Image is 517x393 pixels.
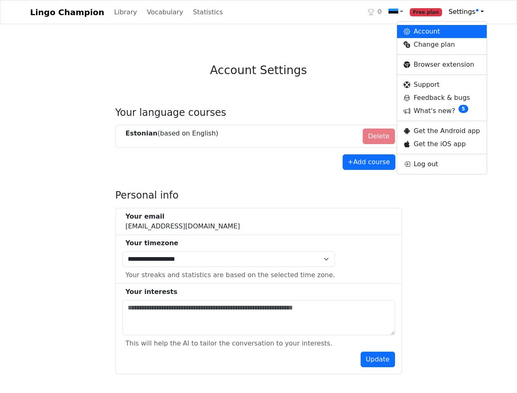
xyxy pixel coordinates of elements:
a: Support [397,78,486,91]
button: +Add course [343,154,395,170]
a: What's new?5 [397,104,486,117]
h4: Your language courses [115,107,402,119]
div: Your streaks and statistics are based on the selected time zone. [126,270,335,280]
div: Your interests [126,287,395,297]
a: Library [111,4,140,20]
a: Log out [397,158,486,171]
strong: Estonian [126,129,158,137]
span: Free plan [410,8,442,16]
a: 0 [365,4,385,20]
span: Settings [449,8,479,16]
a: Feedback & bugs [397,91,486,104]
a: Statistics [190,4,226,20]
a: Browser extension [397,58,486,71]
sup: 5 [458,105,468,113]
a: Vocabulary [144,4,187,20]
a: Account [397,25,486,38]
a: Get the iOS app [397,138,486,151]
div: (based on English ) [126,129,219,138]
a: Get the Android app [397,124,486,138]
select: Select Time Zone [122,251,335,267]
a: Free plan [406,4,445,20]
div: Your email [126,212,240,221]
h3: Account Settings [210,63,307,77]
a: Lingo Champion [30,4,104,20]
a: Settings [445,4,487,20]
div: [EMAIL_ADDRESS][DOMAIN_NAME] [126,212,240,231]
button: Update [361,352,395,367]
div: Your timezone [126,238,335,248]
h4: Personal info [115,190,402,201]
img: ee.svg [388,7,398,17]
a: Change plan [397,38,486,51]
div: This will help the AI to tailor the conversation to your interests. [126,339,332,348]
span: 0 [377,7,382,17]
